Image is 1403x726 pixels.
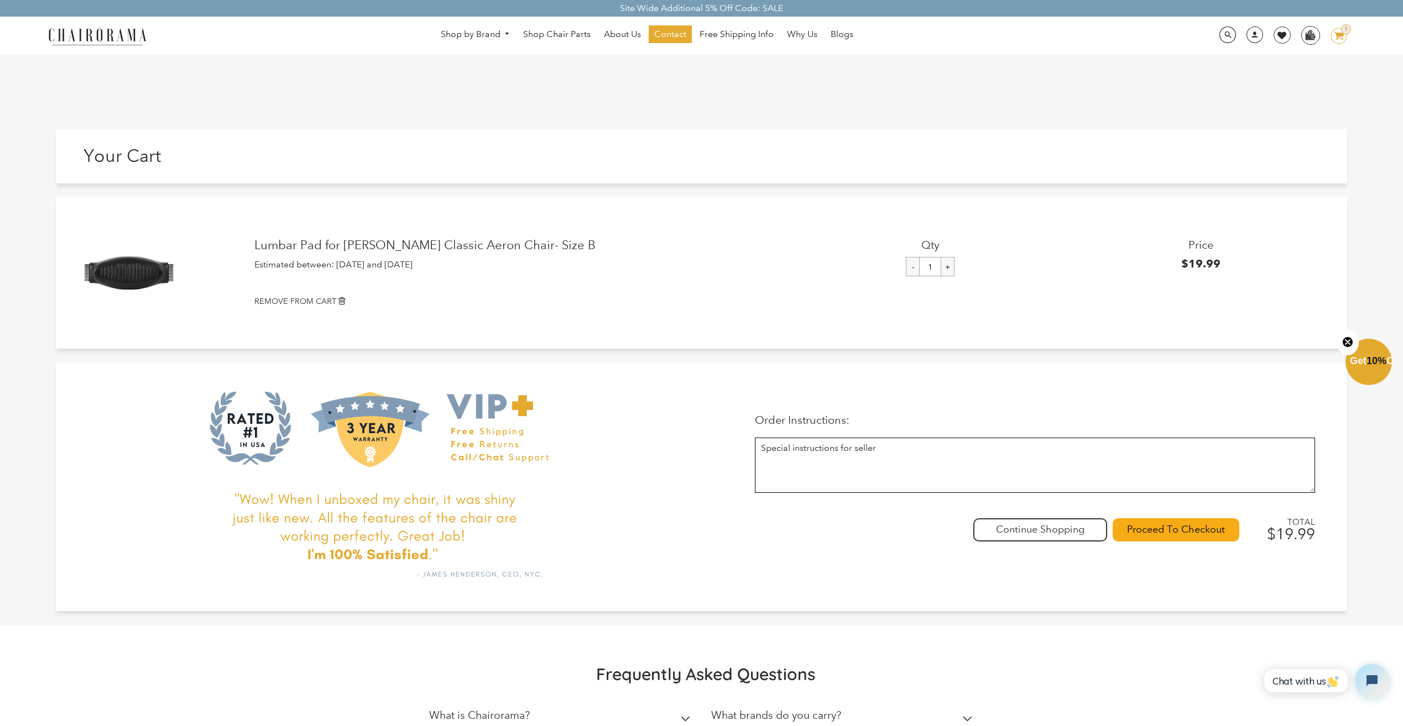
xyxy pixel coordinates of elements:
[429,709,530,722] h2: What is Chairorama?
[711,709,841,722] h2: What brands do you carry?
[523,29,591,40] span: Shop Chair Parts
[42,27,153,46] img: chairorama
[1261,517,1315,527] span: TOTAL
[1113,518,1239,541] input: Proceed To Checkout
[781,25,823,43] a: Why Us
[1341,24,1351,34] div: 1
[831,29,853,40] span: Blogs
[254,259,413,270] span: Estimated between: [DATE] and [DATE]
[825,25,859,43] a: Blogs
[518,25,596,43] a: Shop Chair Parts
[1367,355,1386,366] span: 10%
[1337,330,1359,355] button: Close teaser
[435,26,516,43] a: Shop by Brand
[1066,238,1336,251] h3: Price
[700,29,774,40] span: Free Shipping Info
[75,219,182,327] img: Lumbar Pad for Herman Miller Classic Aeron Chair- Size B
[1350,355,1401,366] span: Get Off
[787,29,817,40] span: Why Us
[1345,340,1392,386] div: Get10%OffClose teaser
[429,664,982,685] h2: Frequently Asked Questions
[1322,28,1347,44] a: 1
[694,25,779,43] a: Free Shipping Info
[649,25,692,43] a: Contact
[906,257,920,276] input: -
[254,296,1336,307] a: REMOVE FROM CART
[1302,27,1319,43] img: WhatsApp_Image_2024-07-12_at_16.23.01.webp
[598,25,646,43] a: About Us
[941,257,955,276] input: +
[1181,257,1221,270] span: $19.99
[654,29,686,40] span: Contact
[755,413,1315,427] p: Order Instructions:
[795,238,1066,251] h3: Qty
[200,25,1094,46] nav: DesktopNavigation
[1267,525,1315,543] span: $19.99
[973,518,1107,541] div: Continue Shopping
[254,296,336,306] small: REMOVE FROM CART
[604,29,641,40] span: About Us
[1252,655,1398,707] iframe: Tidio Chat
[254,238,795,252] a: Lumbar Pad for [PERSON_NAME] Classic Aeron Chair- Size B
[84,145,701,166] h1: Your Cart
